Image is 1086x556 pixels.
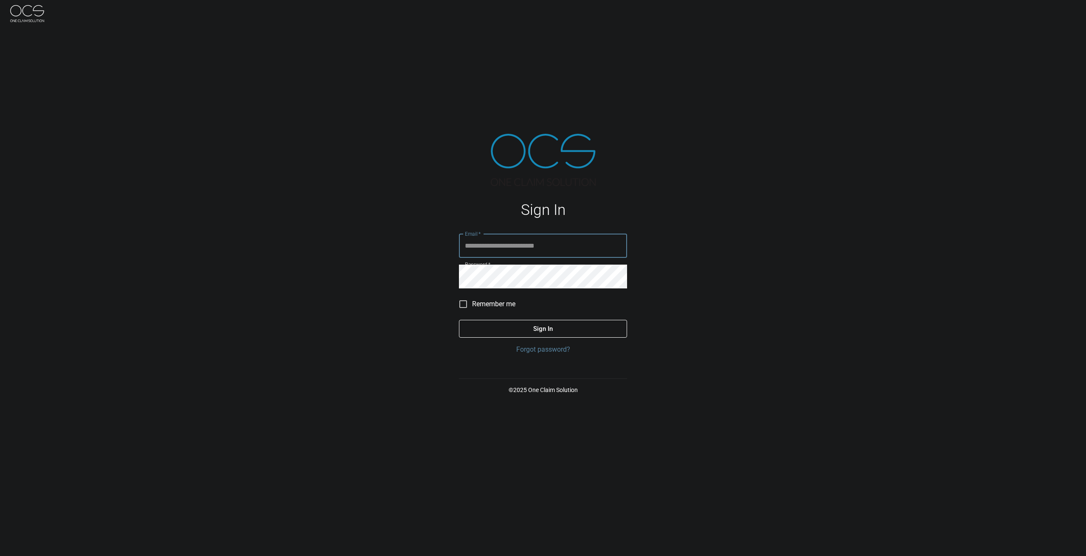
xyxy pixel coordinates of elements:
span: Remember me [472,299,515,309]
button: Sign In [459,320,627,338]
label: Password [465,261,490,268]
h1: Sign In [459,201,627,219]
a: Forgot password? [459,344,627,355]
img: ocs-logo-tra.png [491,134,596,186]
p: © 2025 One Claim Solution [459,386,627,394]
img: ocs-logo-white-transparent.png [10,5,44,22]
label: Email [465,230,481,237]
